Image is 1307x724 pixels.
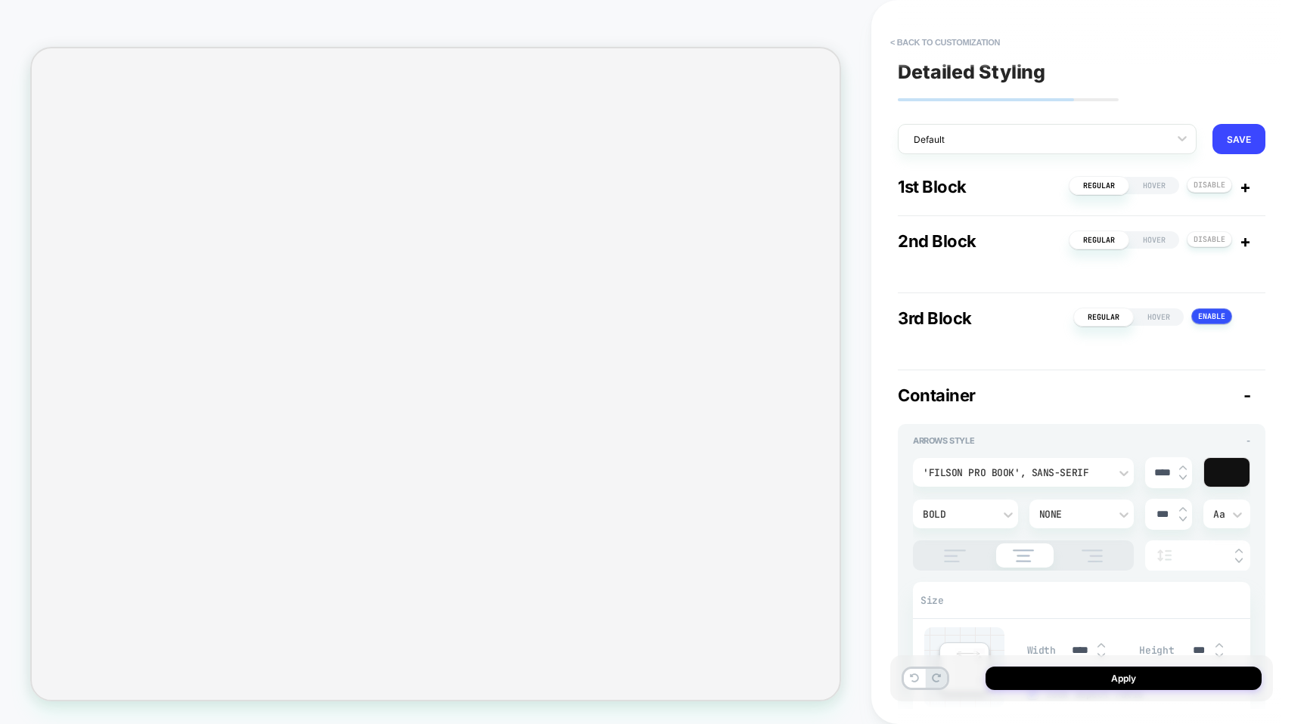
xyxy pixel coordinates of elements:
img: align text center [1005,549,1042,562]
span: 1st Block [898,177,967,196]
div: Aa [1213,508,1240,521]
button: RegularHover [1069,231,1179,249]
span: Width [1027,644,1056,657]
span: Hover [1134,308,1184,326]
div: 'Filson Pro Book', sans-serif [923,466,1109,479]
span: Regular [1073,308,1134,326]
button: RegularHover [1073,308,1184,326]
span: 3rd Block [898,308,972,328]
img: line height [1153,549,1175,562]
img: align text left [936,549,973,562]
div: Bold [923,508,993,521]
span: 2nd Block [898,231,976,251]
img: up [1097,642,1105,648]
span: Regular [1069,176,1129,195]
span: Hover [1129,177,1179,194]
button: RegularHover [1069,177,1179,194]
button: SAVE [1212,124,1265,154]
span: + [1240,177,1251,196]
span: Size [920,594,943,607]
img: down [1235,558,1243,564]
img: up [1235,548,1243,554]
img: down [1097,652,1105,658]
span: Arrows Style [913,435,974,446]
span: - [1246,435,1250,446]
span: Container [898,385,976,405]
img: up [1179,465,1187,471]
span: + [1240,231,1251,251]
img: down [1215,652,1223,658]
img: down [1179,516,1187,522]
button: Apply [986,667,1262,690]
span: - [1243,385,1251,405]
img: up [1215,642,1223,648]
div: None [1039,508,1110,521]
img: align text right [1073,549,1111,562]
span: Height [1139,644,1174,657]
img: down [1179,475,1187,481]
span: Hover [1129,231,1179,249]
span: Regular [1069,231,1129,249]
button: < Back to customization [883,30,1007,54]
img: up [1179,506,1187,512]
img: edit [955,648,985,687]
